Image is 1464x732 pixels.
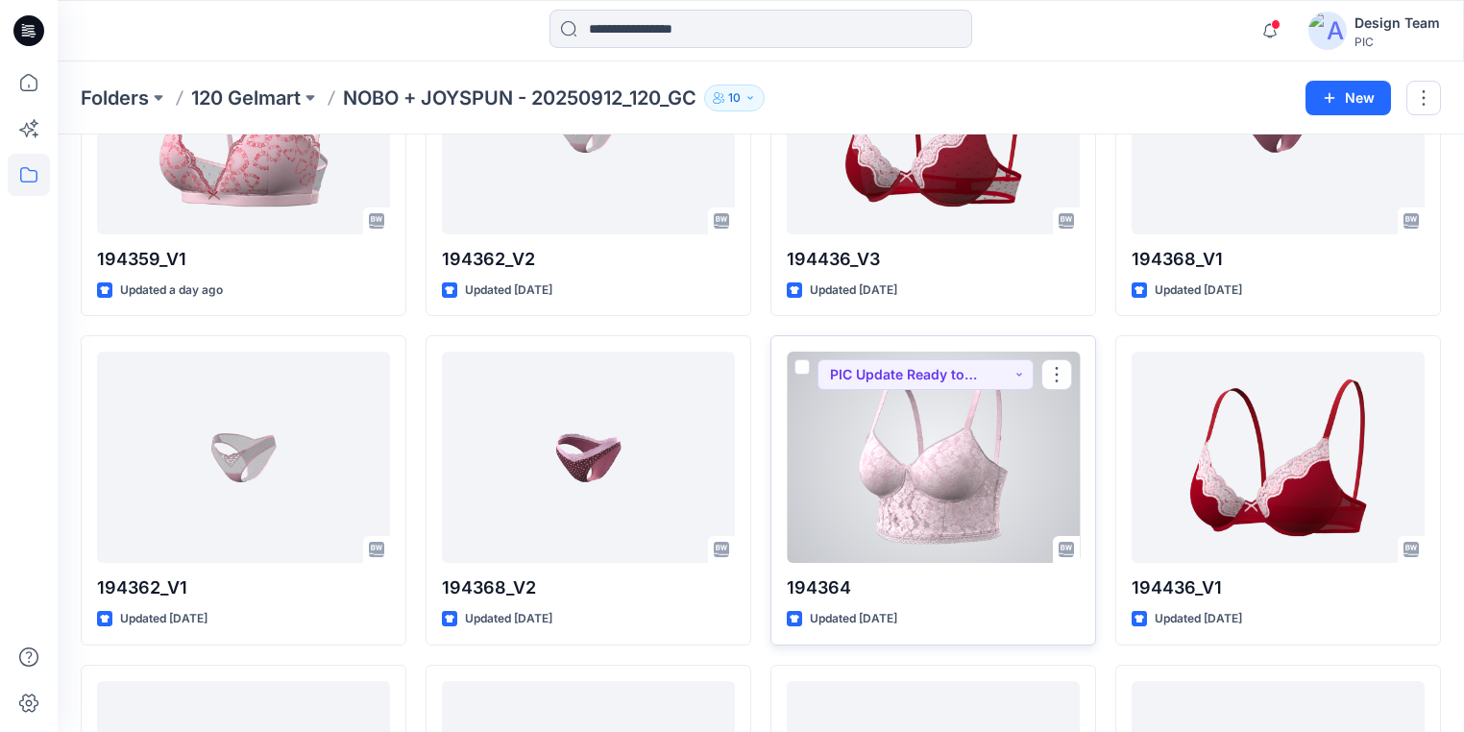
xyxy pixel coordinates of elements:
p: Updated [DATE] [810,281,897,301]
p: 194362_V2 [442,246,735,273]
a: 120 Gelmart [191,85,301,111]
p: 194368_V1 [1132,246,1425,273]
div: Design Team [1354,12,1440,35]
a: 194362_V1 [97,352,390,563]
p: Updated [DATE] [465,281,552,301]
p: NOBO + JOYSPUN - 20250912_120_GC [343,85,696,111]
a: 194364 [787,352,1080,563]
a: Folders [81,85,149,111]
p: 194362_V1 [97,574,390,601]
p: 194436_V1 [1132,574,1425,601]
p: 194359_V1 [97,246,390,273]
p: Updated [DATE] [465,609,552,629]
div: PIC [1354,35,1440,49]
p: 10 [728,87,741,109]
p: 194368_V2 [442,574,735,601]
a: 194436_V1 [1132,352,1425,563]
button: 10 [704,85,765,111]
p: Updated a day ago [120,281,223,301]
p: 194364 [787,574,1080,601]
p: Updated [DATE] [1155,609,1242,629]
p: Updated [DATE] [120,609,207,629]
p: Updated [DATE] [1155,281,1242,301]
p: 194436_V3 [787,246,1080,273]
button: New [1305,81,1391,115]
img: avatar [1308,12,1347,50]
a: 194368_V2 [442,352,735,563]
p: Updated [DATE] [810,609,897,629]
